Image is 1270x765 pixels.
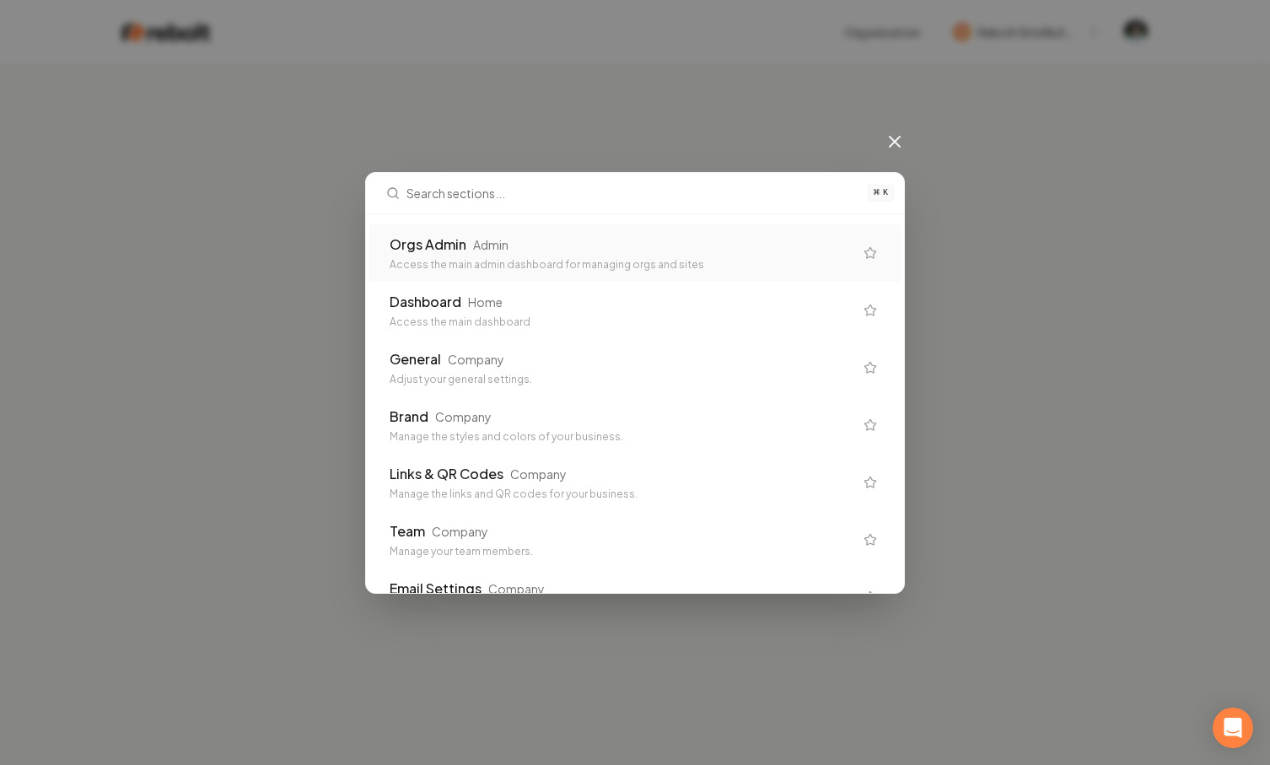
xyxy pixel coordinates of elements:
[510,466,567,482] div: Company
[390,407,428,427] div: Brand
[390,545,853,558] div: Manage your team members.
[488,580,545,597] div: Company
[406,173,858,213] input: Search sections...
[390,579,482,599] div: Email Settings
[390,258,853,272] div: Access the main admin dashboard for managing orgs and sites
[390,488,853,501] div: Manage the links and QR codes for your business.
[432,523,488,540] div: Company
[1213,708,1253,748] div: Open Intercom Messenger
[366,214,904,593] div: Search sections...
[473,236,509,253] div: Admin
[390,464,503,484] div: Links & QR Codes
[390,430,853,444] div: Manage the styles and colors of your business.
[390,521,425,541] div: Team
[390,234,466,255] div: Orgs Admin
[390,292,461,312] div: Dashboard
[390,373,853,386] div: Adjust your general settings.
[390,315,853,329] div: Access the main dashboard
[448,351,504,368] div: Company
[468,294,503,310] div: Home
[435,408,492,425] div: Company
[390,349,441,369] div: General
